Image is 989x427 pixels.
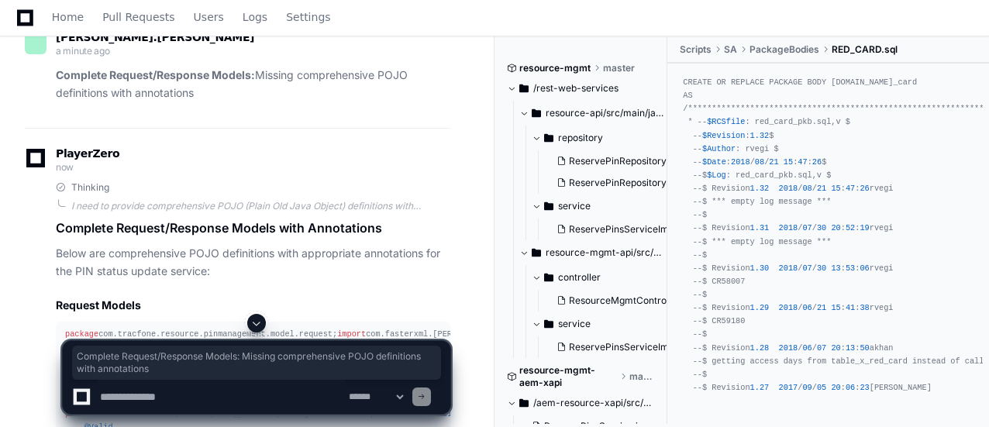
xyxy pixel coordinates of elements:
[831,263,840,273] span: 13
[817,263,826,273] span: 30
[569,223,698,236] span: ReservePinsServiceImpl.java
[779,223,798,232] span: 2018
[802,184,812,193] span: 08
[56,219,450,237] h1: Complete Request/Response Models with Annotations
[779,303,798,312] span: 2018
[558,132,603,144] span: repository
[56,31,254,43] span: [PERSON_NAME].[PERSON_NAME]
[519,79,529,98] svg: Directory
[750,131,770,140] span: 1.32
[802,263,812,273] span: 07
[802,303,812,312] span: 06
[750,303,770,312] span: 1.29
[519,240,668,265] button: resource-mgmt-api/src/main/java/com/tracfone/resourcemgmt
[56,68,255,81] strong: Complete Request/Response Models:
[860,184,869,193] span: 26
[532,312,681,336] button: service
[550,172,684,194] button: ReservePinRepositoryImpl.java
[750,263,770,273] span: 1.30
[702,157,726,167] span: $Date
[102,12,174,22] span: Pull Requests
[784,157,793,167] span: 15
[707,117,745,126] span: $RCSfile
[52,12,84,22] span: Home
[860,263,869,273] span: 06
[71,200,450,212] div: I need to provide comprehensive POJO (Plain Old Java Object) definitions with annotations for the...
[860,223,869,232] span: 19
[71,181,109,194] span: Thinking
[812,157,822,167] span: 26
[519,62,591,74] span: resource-mgmt
[755,157,764,167] span: 08
[817,184,826,193] span: 21
[544,268,553,287] svg: Directory
[750,223,770,232] span: 1.31
[802,223,812,232] span: 07
[546,246,668,259] span: resource-mgmt-api/src/main/java/com/tracfone/resourcemgmt
[550,219,684,240] button: ReservePinsServiceImpl.java
[532,265,681,290] button: controller
[56,67,450,102] p: Missing comprehensive POJO definitions with annotations
[507,76,656,101] button: /rest-web-services
[532,243,541,262] svg: Directory
[546,107,668,119] span: resource-api/src/main/java/com/tracfone/resource
[846,303,855,312] span: 41
[798,157,807,167] span: 47
[286,12,330,22] span: Settings
[860,303,869,312] span: 38
[817,223,826,232] span: 30
[56,245,450,281] p: Below are comprehensive POJO definitions with appropriate annotations for the PIN status update s...
[846,263,855,273] span: 53
[817,303,826,312] span: 21
[550,290,684,312] button: ResourceMgmtController.java
[846,184,855,193] span: 47
[533,82,619,95] span: /rest-web-services
[569,294,701,307] span: ResourceMgmtController.java
[702,131,745,140] span: $Revision
[56,161,74,173] span: now
[544,129,553,147] svg: Directory
[831,184,840,193] span: 15
[532,126,681,150] button: repository
[56,45,109,57] span: a minute ago
[532,194,681,219] button: service
[243,12,267,22] span: Logs
[724,43,737,56] span: SA
[832,43,898,56] span: RED_CARD.sql
[750,184,770,193] span: 1.32
[194,12,224,22] span: Users
[603,62,635,74] span: master
[831,223,840,232] span: 20
[831,303,840,312] span: 15
[680,43,712,56] span: Scripts
[779,263,798,273] span: 2018
[550,150,684,172] button: ReservePinRepository.java
[519,101,668,126] button: resource-api/src/main/java/com/tracfone/resource
[750,43,819,56] span: PackageBodies
[569,177,706,189] span: ReservePinRepositoryImpl.java
[558,200,591,212] span: service
[702,144,736,153] span: $Author
[569,155,687,167] span: ReservePinRepository.java
[532,104,541,122] svg: Directory
[779,184,798,193] span: 2018
[769,157,778,167] span: 21
[56,149,119,158] span: PlayerZero
[544,197,553,215] svg: Directory
[707,170,726,180] span: $Log
[558,271,601,284] span: controller
[56,298,450,313] h2: Request Models
[77,350,436,375] span: Complete Request/Response Models: Missing comprehensive POJO definitions with annotations
[731,157,750,167] span: 2018
[846,223,855,232] span: 52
